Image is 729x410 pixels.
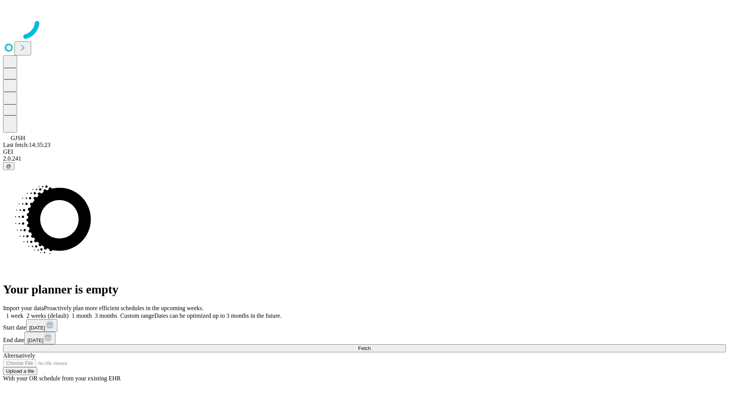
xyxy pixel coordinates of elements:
[3,148,726,155] div: GEI
[44,305,204,311] span: Proactively plan more efficient schedules in the upcoming weeks.
[27,312,69,319] span: 2 weeks (default)
[3,319,726,332] div: Start date
[3,344,726,352] button: Fetch
[3,375,121,382] span: With your OR schedule from your existing EHR
[29,325,45,331] span: [DATE]
[24,332,55,344] button: [DATE]
[6,312,24,319] span: 1 week
[154,312,281,319] span: Dates can be optimized up to 3 months in the future.
[3,142,50,148] span: Last fetch: 14:35:23
[72,312,92,319] span: 1 month
[95,312,117,319] span: 3 months
[27,337,43,343] span: [DATE]
[3,282,726,296] h1: Your planner is empty
[358,345,371,351] span: Fetch
[6,163,11,169] span: @
[120,312,154,319] span: Custom range
[3,332,726,344] div: End date
[11,135,25,141] span: GJSH
[3,352,35,359] span: Alternatively
[3,162,14,170] button: @
[26,319,57,332] button: [DATE]
[3,305,44,311] span: Import your data
[3,155,726,162] div: 2.0.241
[3,367,37,375] button: Upload a file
